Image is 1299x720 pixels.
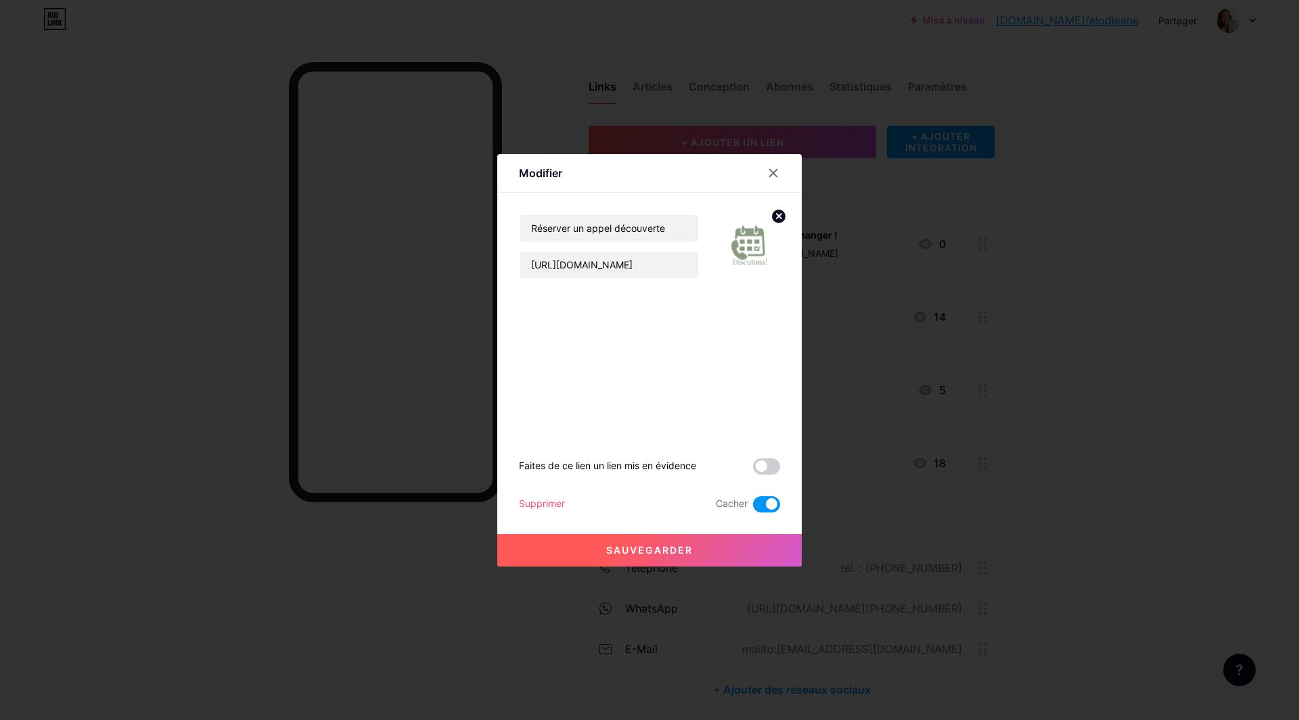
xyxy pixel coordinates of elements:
font: Sauvegarder [606,544,693,556]
input: URL [520,251,698,279]
font: Modifier [519,166,562,180]
font: Faites de ce lien un lien mis en évidence [519,460,696,471]
input: Titre [520,215,698,242]
font: Cacher [716,498,748,509]
button: Sauvegarder [497,534,802,567]
img: lien_vignette [715,214,780,279]
font: Supprimer [519,498,565,509]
